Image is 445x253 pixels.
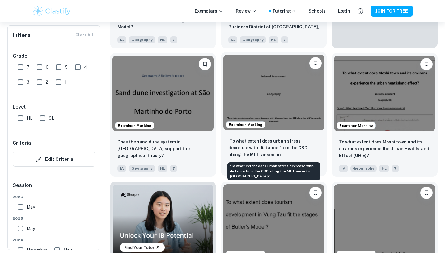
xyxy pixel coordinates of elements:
button: Help and Feedback [355,6,366,16]
h6: Filters [13,31,31,39]
div: 'To what extent does urban stress decrease with distance from the CBD along the M1 Transect in [G... [227,162,320,180]
img: Clastify logo [32,5,71,17]
button: Please log in to bookmark exemplars [420,58,433,70]
span: Geography [350,165,377,172]
button: Edit Criteria [13,152,95,167]
span: IA [228,36,237,43]
span: 2026 [13,194,95,200]
img: Geography IA example thumbnail: 'To what extent does urban stress decrea [223,55,324,130]
span: Examiner Marking [115,123,154,128]
span: 4 [84,64,87,71]
p: 'To what extent does urban stress decrease with distance from the CBD along the M1 Transect in Wa... [228,138,320,159]
h6: Grade [13,52,95,60]
a: Login [338,8,350,15]
span: Examiner Marking [226,122,265,127]
span: 5 [65,64,68,71]
a: Tutoring [272,8,296,15]
span: Geography [240,36,266,43]
a: Examiner MarkingPlease log in to bookmark exemplars'To what extent does urban stress decrease wit... [221,53,327,177]
button: Please log in to bookmark exemplars [420,187,433,199]
span: HL [379,165,389,172]
span: SL [49,115,54,122]
button: Please log in to bookmark exemplars [309,57,322,69]
span: HL [158,36,167,43]
button: Please log in to bookmark exemplars [309,187,322,199]
p: Review [236,8,257,15]
span: 6 [46,64,49,71]
span: IA [339,165,348,172]
span: 3 [27,79,29,85]
p: To what extent does Moshi town and its environs experience the Urban Heat Island Effect (UHIE)? [339,139,430,159]
p: Exemplars [195,8,223,15]
h6: Level [13,103,95,111]
h6: Session [13,182,95,194]
span: 2024 [13,237,95,243]
a: Schools [308,8,326,15]
span: May [27,204,35,210]
span: Geography [129,165,155,172]
span: 7 [27,64,29,71]
span: 7 [170,36,177,43]
span: 2 [46,79,48,85]
a: Examiner MarkingPlease log in to bookmark exemplarsDoes the sand dune system in São Martinho do P... [110,53,216,177]
span: Geography [129,36,155,43]
button: JOIN FOR FREE [371,6,413,17]
span: 7 [281,36,288,43]
button: Please log in to bookmark exemplars [199,58,211,70]
span: May [27,225,35,232]
span: HL [158,165,167,172]
span: 2025 [13,216,95,221]
img: Geography IA example thumbnail: To what extent does Moshi town and its e [334,56,435,131]
span: 7 [170,165,177,172]
span: 1 [65,79,66,85]
span: HL [269,36,278,43]
span: 7 [392,165,399,172]
span: Examiner Marking [337,123,375,128]
p: Does the sand dune system in São Martinho do Porto support the geographical theory? [117,139,209,159]
span: IA [117,36,126,43]
a: Examiner MarkingPlease log in to bookmark exemplarsTo what extent does Moshi town and its environ... [332,53,438,177]
h6: Criteria [13,139,31,147]
span: IA [117,165,126,172]
span: HL [27,115,32,122]
img: Geography IA example thumbnail: Does the sand dune system in São Martinh [112,56,214,131]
